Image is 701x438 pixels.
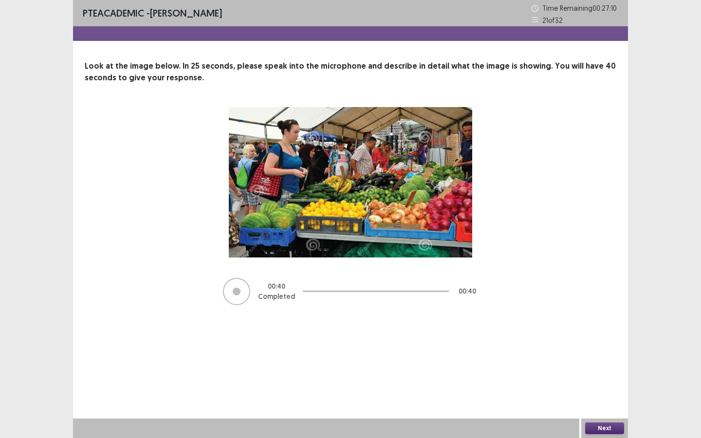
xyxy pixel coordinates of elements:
[229,107,472,257] img: image-description
[268,281,285,292] p: 00 : 40
[85,60,616,84] p: Look at the image below. In 25 seconds, please speak into the microphone and describe in detail w...
[83,6,222,20] p: - [PERSON_NAME]
[542,3,618,13] p: Time Remaining 00 : 27 : 10
[258,292,295,302] p: Completed
[83,7,144,19] span: PTE academic
[585,422,624,434] button: Next
[542,15,563,25] p: 21 of 32
[459,286,476,296] p: 00 : 40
